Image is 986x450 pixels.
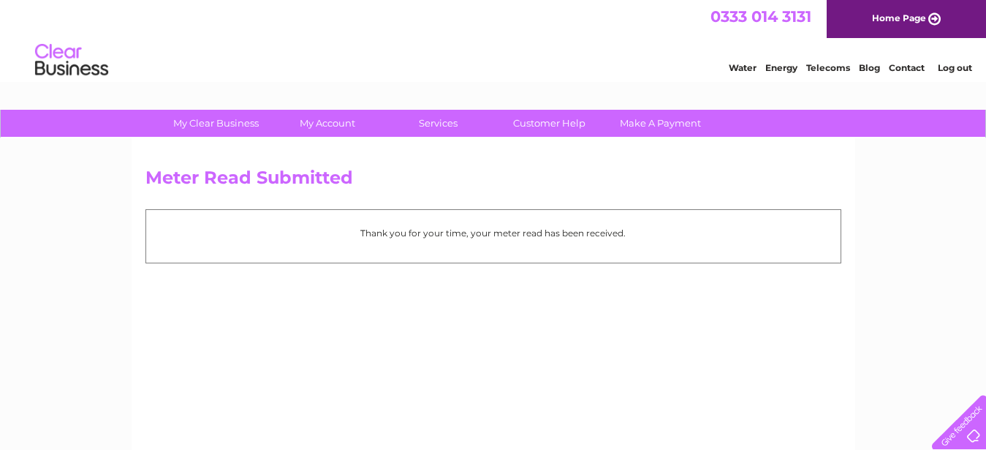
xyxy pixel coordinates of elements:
a: My Clear Business [156,110,276,137]
a: Contact [889,62,925,73]
a: My Account [267,110,387,137]
a: Energy [765,62,797,73]
h2: Meter Read Submitted [145,168,841,195]
div: Clear Business is a trading name of Verastar Limited (registered in [GEOGRAPHIC_DATA] No. 3667643... [148,8,839,71]
a: 0333 014 3131 [710,7,811,26]
a: Water [729,62,756,73]
a: Customer Help [489,110,610,137]
img: logo.png [34,38,109,83]
a: Log out [938,62,972,73]
a: Services [378,110,498,137]
p: Thank you for your time, your meter read has been received. [153,226,833,240]
a: Telecoms [806,62,850,73]
a: Make A Payment [600,110,721,137]
a: Blog [859,62,880,73]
